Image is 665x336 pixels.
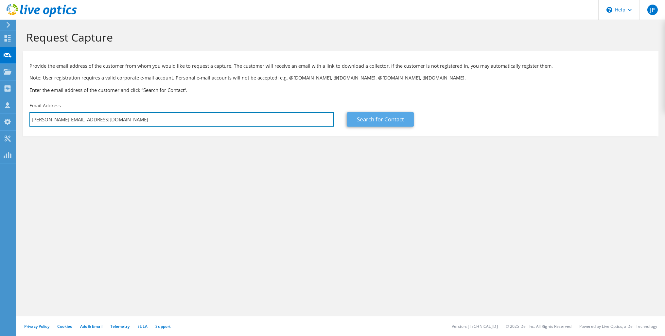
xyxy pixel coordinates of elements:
h3: Enter the email address of the customer and click “Search for Contact”. [29,86,652,94]
a: Cookies [57,324,72,329]
p: Note: User registration requires a valid corporate e-mail account. Personal e-mail accounts will ... [29,74,652,81]
a: Telemetry [110,324,130,329]
h1: Request Capture [26,30,652,44]
p: Provide the email address of the customer from whom you would like to request a capture. The cust... [29,62,652,70]
label: Email Address [29,102,61,109]
a: Privacy Policy [24,324,49,329]
a: Ads & Email [80,324,102,329]
svg: \n [606,7,612,13]
a: Support [155,324,171,329]
a: EULA [137,324,148,329]
li: © 2025 Dell Inc. All Rights Reserved [506,324,571,329]
span: JP [647,5,658,15]
li: Powered by Live Optics, a Dell Technology [579,324,657,329]
li: Version: [TECHNICAL_ID] [452,324,498,329]
a: Search for Contact [347,112,414,127]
